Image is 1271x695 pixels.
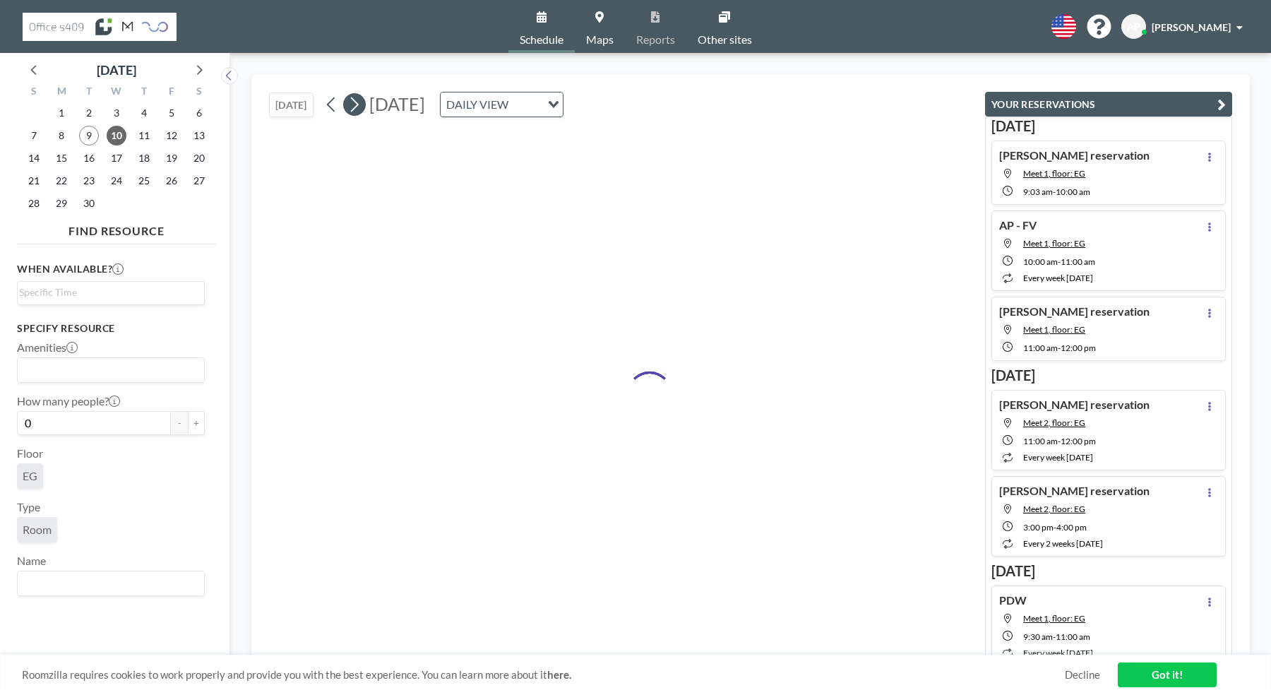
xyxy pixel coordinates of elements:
span: AP [1127,20,1140,33]
a: here. [547,668,571,681]
span: Sunday, September 21, 2025 [24,171,44,191]
a: Decline [1065,668,1100,682]
input: Search for option [19,361,196,379]
label: Amenities [17,340,78,355]
span: every week [DATE] [1023,452,1093,463]
span: Monday, September 1, 2025 [52,103,71,123]
span: 11:00 AM [1023,343,1058,353]
span: every week [DATE] [1023,273,1093,283]
span: 10:00 AM [1056,186,1090,197]
h3: Specify resource [17,322,205,335]
span: Room [23,523,52,537]
span: Maps [586,34,614,45]
button: - [171,411,188,435]
span: DAILY VIEW [443,95,511,114]
div: Search for option [441,93,563,117]
span: 12:00 PM [1061,343,1096,353]
div: [DATE] [97,60,136,80]
span: - [1058,343,1061,353]
span: Roomzilla requires cookies to work properly and provide you with the best experience. You can lea... [22,668,1065,682]
span: Wednesday, September 17, 2025 [107,148,126,168]
h3: [DATE] [991,117,1226,135]
button: YOUR RESERVATIONS [985,92,1232,117]
span: Meet 1, floor: EG [1023,613,1085,624]
span: every week [DATE] [1023,648,1093,658]
div: S [20,83,48,102]
h3: [DATE] [991,562,1226,580]
label: How many people? [17,394,120,408]
div: T [76,83,103,102]
div: M [48,83,76,102]
span: 11:00 AM [1023,436,1058,446]
span: Tuesday, September 30, 2025 [79,194,99,213]
a: Got it! [1118,663,1217,687]
span: Monday, September 22, 2025 [52,171,71,191]
div: Search for option [18,358,204,382]
span: Friday, September 19, 2025 [162,148,181,168]
span: Friday, September 5, 2025 [162,103,181,123]
span: Monday, September 15, 2025 [52,148,71,168]
span: Meet 1, floor: EG [1023,238,1085,249]
img: organization-logo [23,13,177,41]
span: Thursday, September 18, 2025 [134,148,154,168]
span: Reports [636,34,675,45]
button: + [188,411,205,435]
span: 4:00 PM [1056,522,1087,533]
div: S [185,83,213,102]
span: 3:00 PM [1023,522,1054,533]
span: 11:00 AM [1061,256,1095,267]
span: 11:00 AM [1056,631,1090,642]
span: Sunday, September 7, 2025 [24,126,44,145]
span: Schedule [520,34,563,45]
div: Search for option [18,282,204,303]
h4: AP - FV [999,218,1037,232]
span: Wednesday, September 24, 2025 [107,171,126,191]
h4: [PERSON_NAME] reservation [999,398,1150,412]
span: Saturday, September 20, 2025 [189,148,209,168]
span: Saturday, September 13, 2025 [189,126,209,145]
span: Monday, September 29, 2025 [52,194,71,213]
span: - [1053,631,1056,642]
span: Meet 1, floor: EG [1023,168,1085,179]
span: Thursday, September 4, 2025 [134,103,154,123]
span: Tuesday, September 23, 2025 [79,171,99,191]
span: EG [23,469,37,483]
span: - [1058,436,1061,446]
label: Floor [17,446,43,461]
div: F [157,83,185,102]
span: Tuesday, September 2, 2025 [79,103,99,123]
span: [PERSON_NAME] [1152,21,1231,33]
div: W [103,83,131,102]
span: Sunday, September 14, 2025 [24,148,44,168]
span: Tuesday, September 16, 2025 [79,148,99,168]
h4: PDW [999,593,1027,607]
span: Meet 1, floor: EG [1023,324,1085,335]
span: Saturday, September 27, 2025 [189,171,209,191]
span: Other sites [698,34,752,45]
span: 9:30 AM [1023,631,1053,642]
span: Friday, September 26, 2025 [162,171,181,191]
span: Friday, September 12, 2025 [162,126,181,145]
h4: [PERSON_NAME] reservation [999,304,1150,319]
span: every 2 weeks [DATE] [1023,538,1103,549]
span: [DATE] [369,93,425,114]
label: Type [17,500,40,514]
span: Meet 2, floor: EG [1023,504,1085,514]
h4: [PERSON_NAME] reservation [999,148,1150,162]
span: Sunday, September 28, 2025 [24,194,44,213]
span: 10:00 AM [1023,256,1058,267]
span: Tuesday, September 9, 2025 [79,126,99,145]
div: T [130,83,157,102]
span: Wednesday, September 10, 2025 [107,126,126,145]
label: Name [17,554,46,568]
span: Thursday, September 25, 2025 [134,171,154,191]
div: Search for option [18,571,204,595]
h4: FIND RESOURCE [17,218,216,238]
input: Search for option [513,95,539,114]
span: - [1054,522,1056,533]
span: 9:03 AM [1023,186,1053,197]
span: - [1053,186,1056,197]
span: Saturday, September 6, 2025 [189,103,209,123]
span: Meet 2, floor: EG [1023,417,1085,428]
span: Thursday, September 11, 2025 [134,126,154,145]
